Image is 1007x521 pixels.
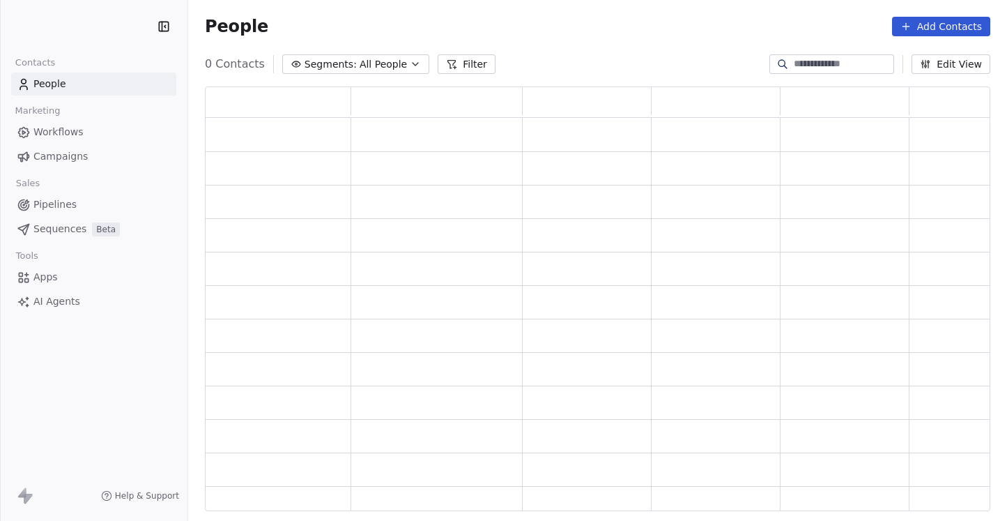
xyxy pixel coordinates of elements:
[305,57,357,72] span: Segments:
[33,77,66,91] span: People
[115,490,179,501] span: Help & Support
[101,490,179,501] a: Help & Support
[33,294,80,309] span: AI Agents
[438,54,495,74] button: Filter
[33,149,88,164] span: Campaigns
[11,121,176,144] a: Workflows
[92,222,120,236] span: Beta
[33,197,77,212] span: Pipelines
[892,17,990,36] button: Add Contacts
[11,73,176,96] a: People
[33,222,86,236] span: Sequences
[205,16,268,37] span: People
[11,218,176,241] a: SequencesBeta
[912,54,990,74] button: Edit View
[33,125,84,139] span: Workflows
[9,52,61,73] span: Contacts
[10,246,44,266] span: Tools
[11,266,176,289] a: Apps
[33,270,58,285] span: Apps
[9,100,66,121] span: Marketing
[11,290,176,313] a: AI Agents
[11,145,176,168] a: Campaigns
[11,193,176,216] a: Pipelines
[360,57,407,72] span: All People
[205,56,265,73] span: 0 Contacts
[10,173,46,194] span: Sales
